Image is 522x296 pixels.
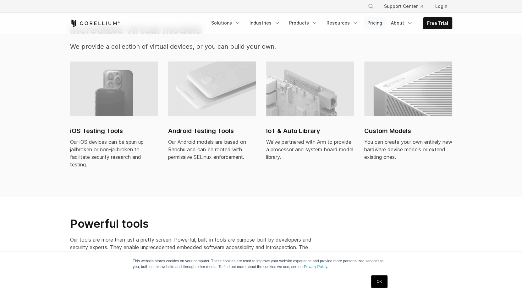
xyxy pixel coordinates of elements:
[168,126,256,136] h2: Android Testing Tools
[304,265,328,269] a: Privacy Policy.
[371,275,387,288] a: OK
[70,126,158,136] h2: iOS Testing Tools
[70,138,158,168] div: Our iOS devices can be spun up jailbroken or non-jailbroken to facilitate security research and t...
[70,20,120,27] a: Corellium Home
[168,138,256,161] div: Our Android models are based on Ranchu and can be rooted with permissive SELinux enforcement.
[70,61,158,176] a: iPhone virtual machine and devices iOS Testing Tools Our iOS devices can be spun up jailbroken or...
[423,18,452,29] a: Free Trial
[360,1,452,12] div: Navigation Menu
[430,1,452,12] a: Login
[168,61,256,168] a: Android virtual machine and devices Android Testing Tools Our Android models are based on Ranchu ...
[207,17,452,29] div: Navigation Menu
[133,258,389,270] p: This website stores cookies on your computer. These cookies are used to improve your website expe...
[246,17,284,29] a: Industries
[70,61,158,116] img: iPhone virtual machine and devices
[365,1,376,12] button: Search
[364,61,452,168] a: Custom Models Custom Models You can create your own entirely new hardware device models or extend...
[266,138,354,161] div: We've partnered with Arm to provide a processor and system board model library.
[70,42,321,51] p: We provide a collection of virtual devices, or you can build your own.
[285,17,321,29] a: Products
[266,61,354,116] img: IoT & Auto Library
[364,126,452,136] h2: Custom Models
[364,17,386,29] a: Pricing
[207,17,245,29] a: Solutions
[70,217,321,231] h2: Powerful tools
[379,1,428,12] a: Support Center
[70,236,321,259] p: Our tools are more than just a pretty screen. Powerful, built-in tools are purpose-built by devel...
[364,138,452,161] div: You can create your own entirely new hardware device models or extend existing ones.
[266,126,354,136] h2: IoT & Auto Library
[168,61,256,116] img: Android virtual machine and devices
[266,61,354,168] a: IoT & Auto Library IoT & Auto Library We've partnered with Arm to provide a processor and system ...
[364,61,452,116] img: Custom Models
[387,17,417,29] a: About
[323,17,362,29] a: Resources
